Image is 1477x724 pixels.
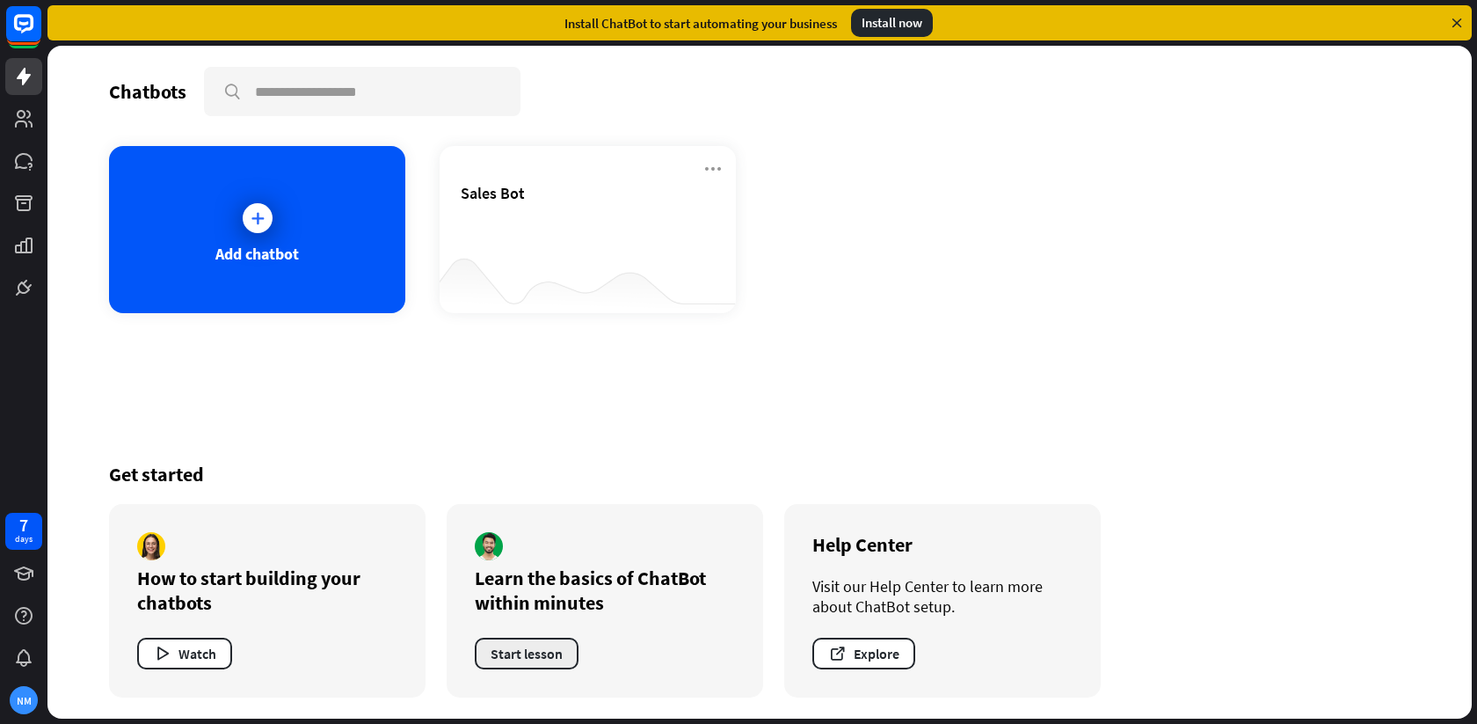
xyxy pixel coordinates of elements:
[137,566,397,615] div: How to start building your chatbots
[475,638,578,669] button: Start lesson
[14,7,67,60] button: Open LiveChat chat widget
[137,532,165,560] img: author
[109,79,186,104] div: Chatbots
[5,513,42,550] a: 7 days
[137,638,232,669] button: Watch
[812,576,1073,617] div: Visit our Help Center to learn more about ChatBot setup.
[461,183,525,203] span: Sales Bot
[475,566,735,615] div: Learn the basics of ChatBot within minutes
[851,9,933,37] div: Install now
[812,638,915,669] button: Explore
[15,533,33,545] div: days
[215,244,299,264] div: Add chatbot
[475,532,503,560] img: author
[812,532,1073,557] div: Help Center
[19,517,28,533] div: 7
[564,15,837,32] div: Install ChatBot to start automating your business
[109,462,1410,486] div: Get started
[10,686,38,714] div: NM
